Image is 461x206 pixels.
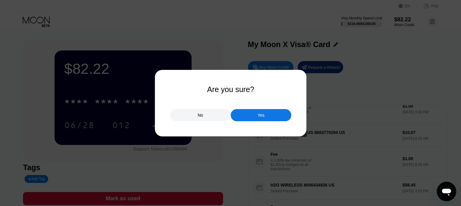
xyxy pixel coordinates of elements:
[437,182,456,201] iframe: Button to launch messaging window
[231,109,291,121] div: Yes
[257,112,264,118] div: Yes
[207,85,254,94] div: Are you sure?
[170,109,231,121] div: No
[198,112,203,118] div: No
